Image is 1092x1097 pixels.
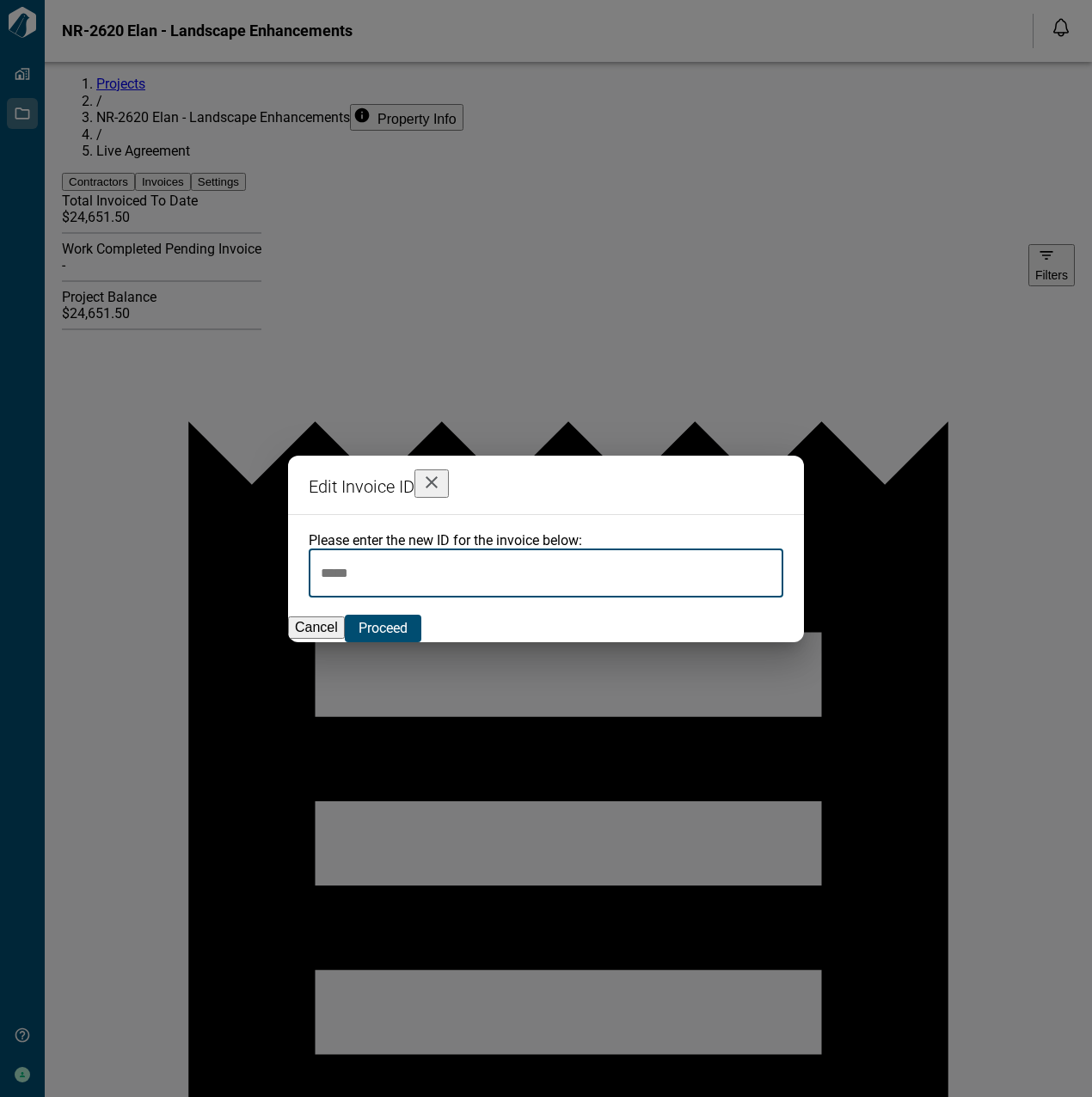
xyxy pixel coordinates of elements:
[309,476,414,497] span: Edit Invoice ID
[359,620,408,637] span: Proceed
[288,616,345,639] button: Cancel
[345,615,421,642] button: Proceed
[295,620,338,634] span: Cancel
[309,532,582,548] span: Please enter the new ID for the invoice below:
